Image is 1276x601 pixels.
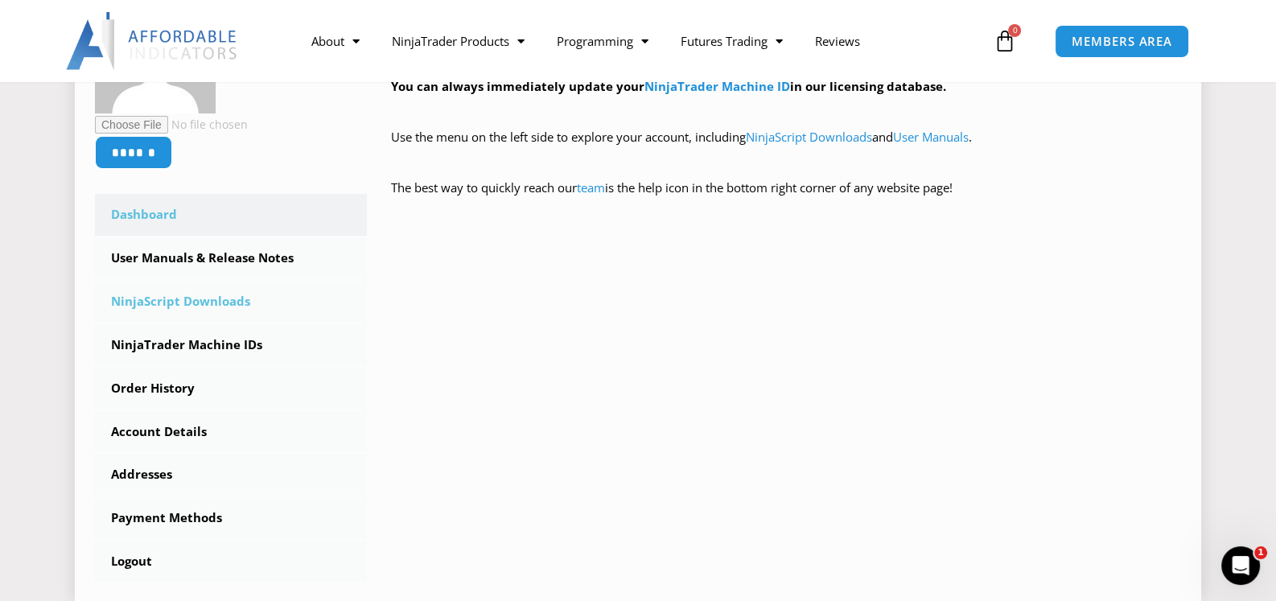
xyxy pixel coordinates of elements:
nav: Menu [295,23,990,60]
span: MEMBERS AREA [1072,35,1172,47]
img: LogoAI | Affordable Indicators – NinjaTrader [66,12,239,70]
a: Addresses [95,454,367,496]
a: NinjaScript Downloads [746,129,872,145]
p: The best way to quickly reach our is the help icon in the bottom right corner of any website page! [391,177,1182,222]
a: User Manuals & Release Notes [95,237,367,279]
a: Order History [95,368,367,410]
a: Dashboard [95,194,367,236]
a: 0 [969,18,1039,64]
a: NinjaTrader Products [376,23,541,60]
a: NinjaTrader Machine IDs [95,324,367,366]
a: team [577,179,605,196]
a: About [295,23,376,60]
a: NinjaTrader Machine ID [644,78,790,94]
a: Reviews [799,23,876,60]
span: 1 [1254,546,1267,559]
a: Account Details [95,411,367,453]
iframe: Intercom live chat [1221,546,1260,585]
a: Logout [95,541,367,582]
a: MEMBERS AREA [1055,25,1189,58]
a: NinjaScript Downloads [95,281,367,323]
a: Payment Methods [95,497,367,539]
span: 0 [1008,24,1021,37]
nav: Account pages [95,194,367,582]
p: Use the menu on the left side to explore your account, including and . [391,126,1182,171]
a: Futures Trading [665,23,799,60]
strong: You can always immediately update your in our licensing database. [391,78,946,94]
a: User Manuals [893,129,969,145]
a: Programming [541,23,665,60]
